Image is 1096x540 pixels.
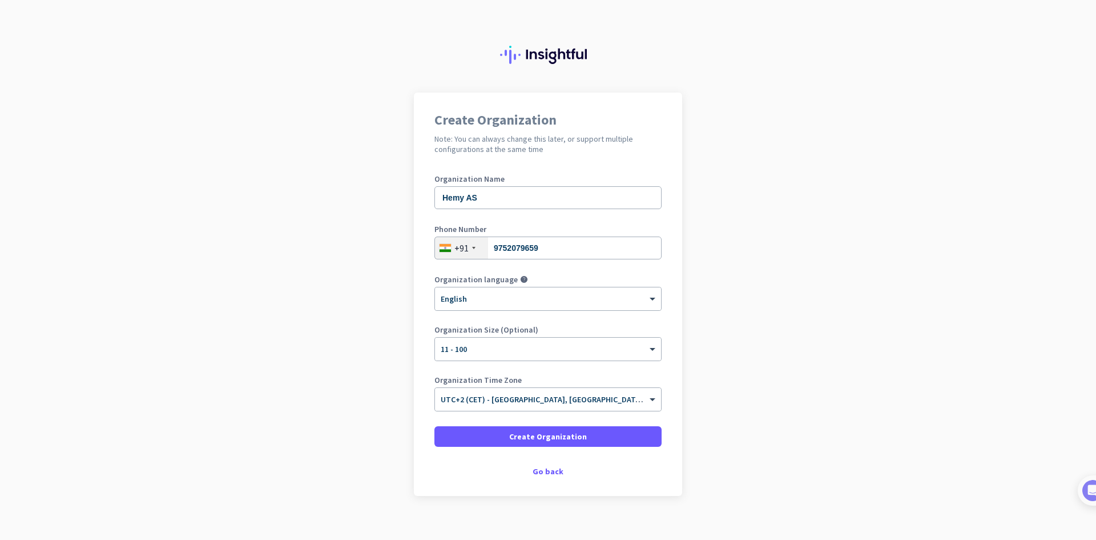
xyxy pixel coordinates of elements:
[434,275,518,283] label: Organization language
[454,242,469,254] div: +91
[434,113,662,127] h1: Create Organization
[434,175,662,183] label: Organization Name
[509,431,587,442] span: Create Organization
[434,376,662,384] label: Organization Time Zone
[434,467,662,475] div: Go back
[500,46,596,64] img: Insightful
[434,326,662,334] label: Organization Size (Optional)
[434,237,662,259] input: 74104 10123
[434,225,662,233] label: Phone Number
[434,426,662,447] button: Create Organization
[434,186,662,209] input: What is the name of your organization?
[434,134,662,154] h2: Note: You can always change this later, or support multiple configurations at the same time
[520,275,528,283] i: help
